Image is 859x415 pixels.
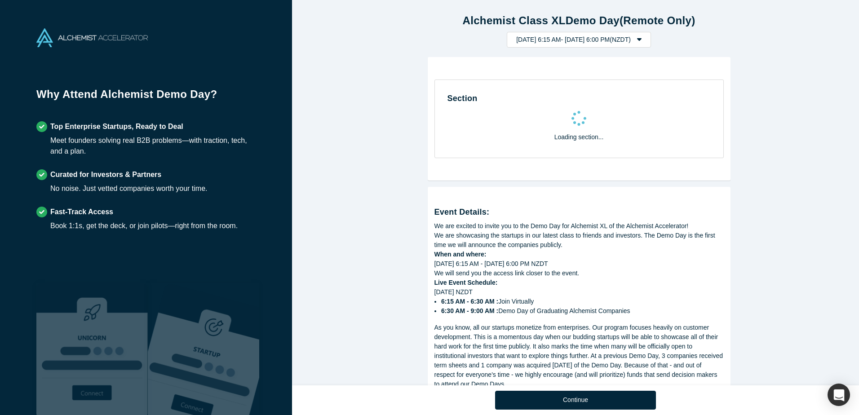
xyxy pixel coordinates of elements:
[441,307,498,314] strong: 6:30 AM - 9:00 AM :
[50,123,183,130] strong: Top Enterprise Startups, Ready to Deal
[50,208,113,216] strong: Fast-Track Access
[148,283,259,415] img: Prism AI
[434,221,724,231] div: We are excited to invite you to the Demo Day for Alchemist XL of the Alchemist Accelerator!
[50,135,256,157] div: Meet founders solving real B2B problems—with traction, tech, and a plan.
[441,297,724,306] li: Join Virtually
[50,221,238,231] div: Book 1:1s, get the deck, or join pilots—right from the room.
[441,306,724,316] li: Demo Day of Graduating Alchemist Companies
[447,93,698,105] h3: Section
[434,279,498,286] strong: Live Event Schedule:
[434,323,724,389] div: As you know, all our startups monetize from enterprises. Our program focuses heavily on customer ...
[434,231,724,250] div: We are showcasing the startups in our latest class to friends and investors. The Demo Day is the ...
[36,283,148,415] img: Robust Technologies
[50,183,208,194] div: No noise. Just vetted companies worth your time.
[462,14,695,26] strong: Alchemist Class XL Demo Day (Remote Only)
[36,86,256,109] h1: Why Attend Alchemist Demo Day?
[36,28,148,47] img: Alchemist Accelerator Logo
[434,207,490,216] strong: Event Details:
[554,132,604,142] p: Loading section...
[507,32,651,48] button: [DATE] 6:15 AM- [DATE] 6:00 PM(NZDT)
[434,287,724,316] div: [DATE] NZDT
[434,251,487,258] strong: When and where:
[434,259,724,269] div: [DATE] 6:15 AM - [DATE] 6:00 PM NZDT
[495,391,656,410] button: Continue
[434,269,724,278] div: We will send you the access link closer to the event.
[50,171,161,178] strong: Curated for Investors & Partners
[441,298,498,305] strong: 6:15 AM - 6:30 AM :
